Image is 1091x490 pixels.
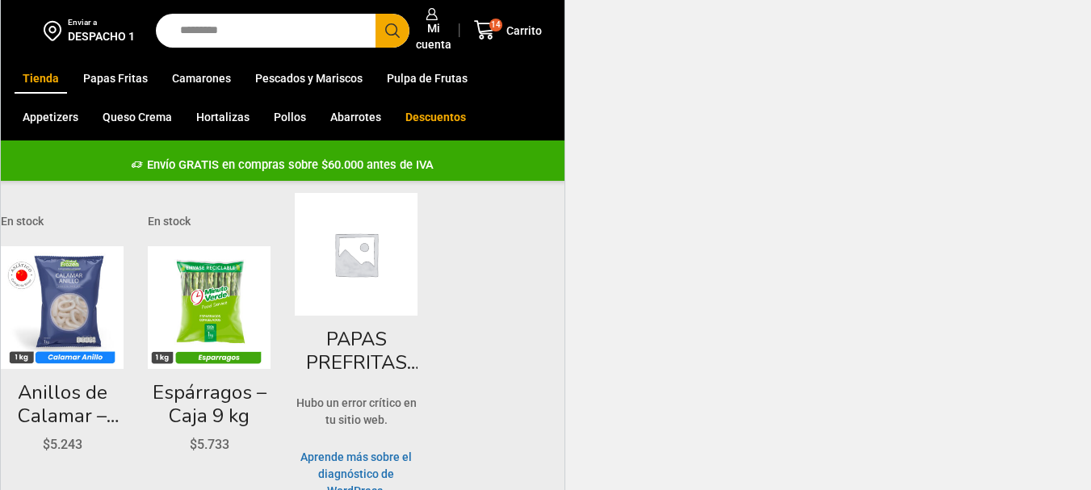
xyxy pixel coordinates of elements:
bdi: 5.733 [190,437,229,452]
p: Hubo un error crítico en tu sitio web. [295,395,418,429]
a: Espárragos – Caja 9 kg [148,381,271,428]
a: Pulpa de Frutas [379,63,476,94]
span: Mi cuenta [412,20,451,52]
a: 14 Carrito [468,11,548,49]
div: DESPACHO 1 [68,28,135,44]
button: Search button [376,14,409,48]
a: Abarrotes [322,102,389,132]
span: Carrito [502,23,542,39]
p: En stock [148,213,271,230]
span: $ [43,437,50,452]
div: Enviar a [68,17,135,28]
a: Pollos [266,102,314,132]
a: PAPAS PREFRITAS PREMIUM IMP 13X13 2,5KGX1 [295,328,418,375]
a: Descuentos [397,102,474,132]
a: Anillos de Calamar – Caja 10 kg [1,381,124,428]
a: Appetizers [15,102,86,132]
a: Papas Fritas [75,63,156,94]
span: $ [190,437,197,452]
img: Marcador de posición [295,193,418,316]
a: Hortalizas [188,102,258,132]
img: address-field-icon.svg [44,17,68,44]
a: Camarones [164,63,239,94]
a: Pescados y Mariscos [247,63,371,94]
a: Queso Crema [94,102,180,132]
p: En stock [1,213,124,230]
a: Tienda [15,63,67,94]
span: 14 [489,19,502,31]
bdi: 5.243 [43,437,82,452]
